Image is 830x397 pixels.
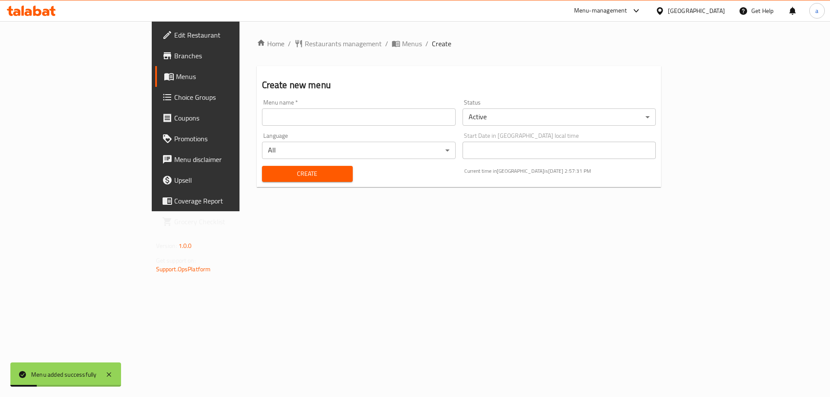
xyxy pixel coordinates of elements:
[402,38,422,49] span: Menus
[174,51,284,61] span: Branches
[155,170,290,191] a: Upsell
[305,38,382,49] span: Restaurants management
[463,108,656,126] div: Active
[385,38,388,49] li: /
[176,71,284,82] span: Menus
[155,108,290,128] a: Coupons
[262,166,353,182] button: Create
[432,38,451,49] span: Create
[155,191,290,211] a: Coverage Report
[179,240,192,251] span: 1.0.0
[156,240,177,251] span: Version:
[156,264,211,275] a: Support.OpsPlatform
[174,92,284,102] span: Choice Groups
[155,66,290,87] a: Menus
[392,38,422,49] a: Menus
[262,108,456,126] input: Please enter Menu name
[464,167,656,175] p: Current time in [GEOGRAPHIC_DATA] is [DATE] 2:57:31 PM
[269,168,346,179] span: Create
[262,142,456,159] div: All
[174,154,284,165] span: Menu disclaimer
[156,255,196,266] span: Get support on:
[174,196,284,206] span: Coverage Report
[31,370,97,379] div: Menu added successfully
[174,133,284,144] span: Promotions
[155,87,290,108] a: Choice Groups
[155,45,290,66] a: Branches
[262,79,656,92] h2: Create new menu
[668,6,725,16] div: [GEOGRAPHIC_DATA]
[155,211,290,232] a: Grocery Checklist
[257,38,661,49] nav: breadcrumb
[294,38,382,49] a: Restaurants management
[155,128,290,149] a: Promotions
[155,25,290,45] a: Edit Restaurant
[174,30,284,40] span: Edit Restaurant
[574,6,627,16] div: Menu-management
[174,113,284,123] span: Coupons
[174,216,284,227] span: Grocery Checklist
[815,6,818,16] span: a
[155,149,290,170] a: Menu disclaimer
[425,38,428,49] li: /
[174,175,284,185] span: Upsell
